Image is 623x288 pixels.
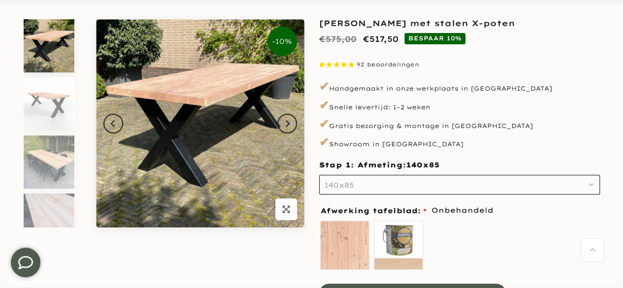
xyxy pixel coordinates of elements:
[319,160,439,169] span: Stap 1: Afmeting:
[319,79,329,94] span: ✔
[24,77,74,130] img: Rechthoekige douglas tuintafel met zwarte stalen X-poten
[319,116,600,132] p: Gratis bezorging & montage in [GEOGRAPHIC_DATA]
[319,175,600,194] button: 140x85
[404,33,465,44] span: BESPAAR 10%
[406,160,439,170] span: 140x85
[357,61,419,68] span: 92 beoordelingen
[581,239,603,261] a: Terug naar boven
[319,34,357,44] del: €575,00
[319,134,329,149] span: ✔
[363,32,398,46] ins: €517,50
[277,114,297,133] button: Next
[103,114,123,133] button: Previous
[319,97,600,114] p: Snelle levertijd: 1–2 weken
[319,116,329,131] span: ✔
[319,78,600,95] p: Handgemaakt in onze werkplaats in [GEOGRAPHIC_DATA]
[325,181,354,190] span: 140x85
[431,204,493,217] span: Onbehandeld
[24,19,74,72] img: Rechthoekige douglas tuintafel met stalen X-poten
[319,97,329,112] span: ✔
[319,134,600,151] p: Showroom in [GEOGRAPHIC_DATA]
[1,238,50,287] iframe: toggle-frame
[96,19,304,227] img: Rechthoekige douglas tuintafel met stalen X-poten
[321,207,426,214] span: Afwerking tafelblad:
[319,19,600,27] h1: [PERSON_NAME] met stalen X-poten
[319,61,357,68] span: 4.87 stars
